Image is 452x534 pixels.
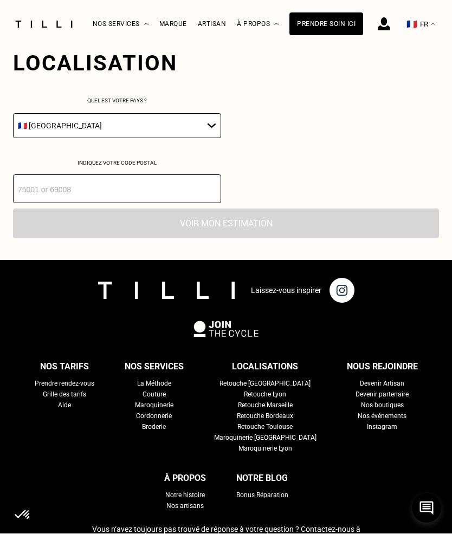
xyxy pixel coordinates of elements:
div: Notre blog [236,471,288,487]
a: Nos artisans [166,501,204,512]
img: icône connexion [378,18,390,31]
a: La Méthode [137,379,171,389]
a: Instagram [367,422,397,433]
a: Artisan [198,21,227,28]
img: logo Tilli [98,282,235,299]
button: 🇫🇷 FR [401,1,441,49]
div: Nous rejoindre [347,359,418,375]
a: Maroquinerie Lyon [238,444,292,454]
a: Aide [58,400,71,411]
span: 🇫🇷 [406,19,417,30]
a: Devenir partenaire [356,389,409,400]
span: Vous n‘avez toujours pas trouvé de réponse à votre question ? Contactez-nous à [92,525,360,534]
img: Menu déroulant [144,23,148,26]
a: Retouche Marseille [238,400,293,411]
img: Menu déroulant à propos [274,23,279,26]
a: Prendre soin ici [289,13,363,36]
div: Nos services [93,1,148,49]
a: Cordonnerie [136,411,172,422]
a: Retouche [GEOGRAPHIC_DATA] [219,379,311,389]
div: À propos [164,471,206,487]
a: Maroquinerie [GEOGRAPHIC_DATA] [214,433,317,444]
input: 75001 or 69008 [13,175,221,204]
a: Maroquinerie [135,400,173,411]
a: Couture [143,389,166,400]
a: Prendre rendez-vous [35,379,94,389]
p: Quel est votre pays ? [13,98,221,104]
img: menu déroulant [431,23,435,26]
a: Bonus Réparation [236,490,288,501]
a: Nos événements [358,411,406,422]
a: Retouche Bordeaux [237,411,293,422]
a: Retouche Lyon [244,389,286,400]
div: Localisations [232,359,298,375]
p: Indiquez votre code postal [13,160,221,166]
a: Retouche Toulouse [237,422,293,433]
a: Broderie [142,422,166,433]
a: Devenir Artisan [360,379,404,389]
a: Grille des tarifs [43,389,86,400]
div: À propos [237,1,279,49]
a: Notre histoire [165,490,205,501]
div: Nos services [125,359,184,375]
img: logo Join The Cycle [193,321,259,337]
img: Logo du service de couturière Tilli [11,21,76,28]
div: Localisation [13,51,221,76]
a: Marque [159,21,187,28]
img: page instagram de Tilli une retoucherie à domicile [330,278,354,303]
p: Laissez-vous inspirer [251,286,321,295]
a: Nos boutiques [361,400,404,411]
div: Nos tarifs [40,359,89,375]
